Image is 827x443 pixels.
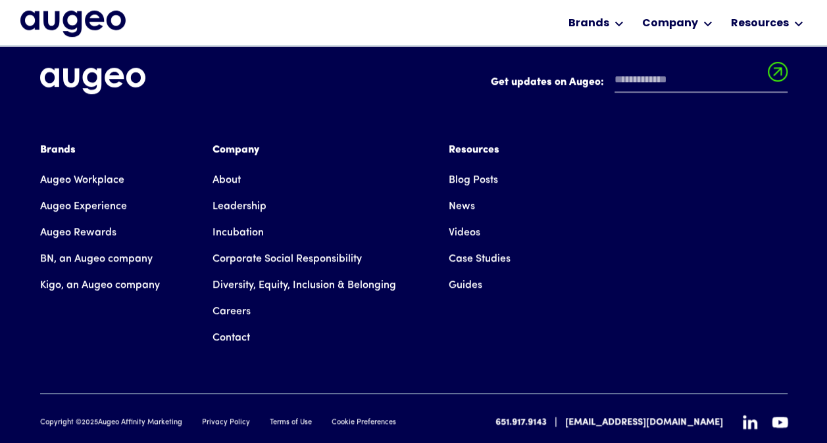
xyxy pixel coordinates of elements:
a: Augeo Experience [40,193,127,220]
a: Videos [449,220,480,246]
a: Contact [213,325,250,351]
div: | [555,415,557,431]
a: Augeo Workplace [40,167,124,193]
div: Resources [731,16,789,32]
a: Leadership [213,193,266,220]
a: Kigo, an Augeo company [40,272,160,298]
form: Email Form [491,68,788,99]
label: Get updates on Augeo: [491,74,604,90]
a: Incubation [213,220,264,246]
a: News [449,193,475,220]
div: Company [213,142,396,158]
a: Blog Posts [449,167,498,193]
a: Augeo Rewards [40,220,116,246]
span: 2025 [82,419,98,426]
div: Brands [40,142,160,158]
div: Company [642,16,698,32]
a: Cookie Preferences [332,417,396,429]
a: About [213,167,241,193]
a: [EMAIL_ADDRESS][DOMAIN_NAME] [565,415,723,429]
div: Resources [449,142,511,158]
div: Brands [568,16,609,32]
div: Copyright © Augeo Affinity Marketing [40,417,182,429]
a: Diversity, Equity, Inclusion & Belonging [213,272,396,298]
img: Augeo's full logo in white. [40,68,145,95]
a: 651.917.9143 [495,415,547,429]
input: Submit [768,62,788,89]
a: Guides [449,272,482,298]
a: Case Studies [449,246,511,272]
a: Careers [213,298,251,325]
a: Corporate Social Responsibility [213,246,362,272]
a: home [20,11,126,38]
a: Privacy Policy [202,417,250,429]
a: BN, an Augeo company [40,246,153,272]
a: Terms of Use [270,417,312,429]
